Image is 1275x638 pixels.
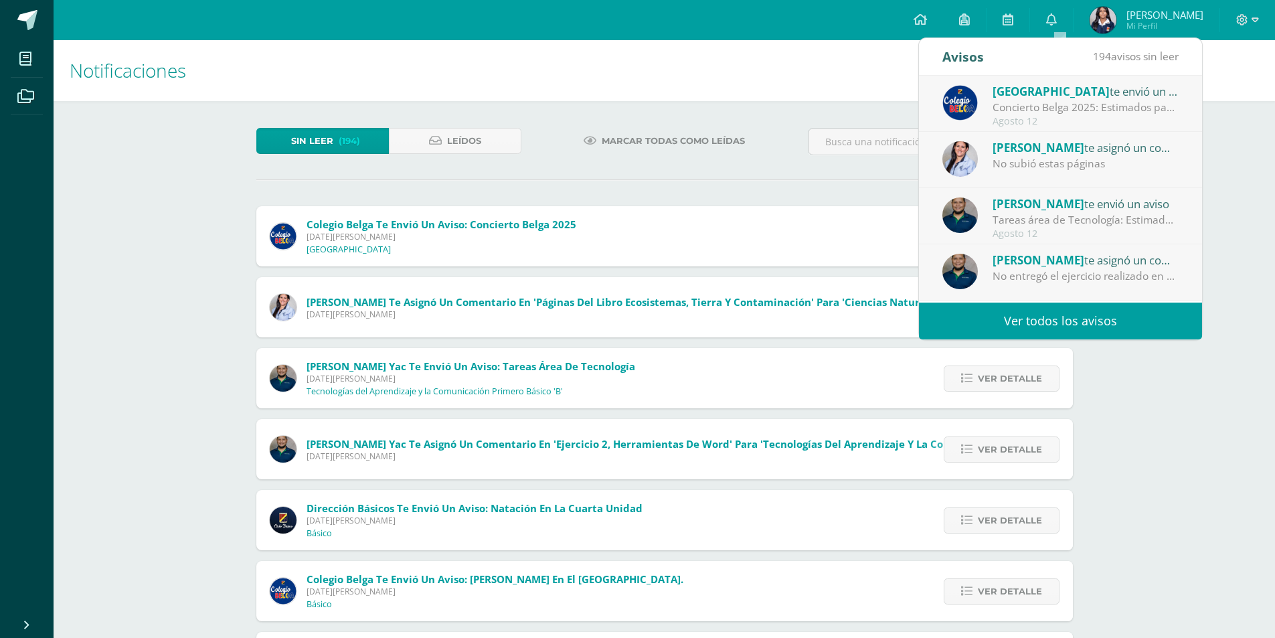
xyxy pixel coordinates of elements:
div: Agosto 12 [993,116,1179,127]
span: Colegio Belga te envió un aviso: [PERSON_NAME] en el [GEOGRAPHIC_DATA]. [307,572,683,586]
span: [GEOGRAPHIC_DATA] [993,84,1110,99]
img: d75c63bec02e1283ee24e764633d115c.png [270,436,296,463]
img: aa878318b5e0e33103c298c3b86d4ee8.png [942,141,978,177]
a: Leídos [389,128,521,154]
span: Colegio Belga te envió un aviso: Concierto Belga 2025 [307,218,576,231]
div: No entregó el ejercicio realizado en clase. Puede entregar a más tardar el [DATE] 14 sobre el 80%. [993,268,1179,284]
span: 194 [1093,49,1111,64]
div: te asignó un comentario en 'Páginas del libro ecosistemas, Tierra y contaminación' para 'Ciencias... [993,139,1179,156]
img: 919ad801bb7643f6f997765cf4083301.png [942,85,978,121]
img: 919ad801bb7643f6f997765cf4083301.png [270,578,296,605]
span: [PERSON_NAME] te asignó un comentario en 'Páginas del libro ecosistemas, Tierra y contaminación' ... [307,295,942,309]
span: [PERSON_NAME] [993,140,1084,155]
input: Busca una notificación aquí [809,129,1072,155]
span: [DATE][PERSON_NAME] [307,231,576,242]
span: avisos sin leer [1093,49,1179,64]
span: Mi Perfil [1126,20,1203,31]
span: Ver detalle [978,579,1042,604]
p: Básico [307,528,332,539]
span: [PERSON_NAME] Yac te asignó un comentario en 'Ejercicio 2, herramientas de Word' para 'Tecnología... [307,437,1005,451]
span: Ver detalle [978,366,1042,391]
div: Avisos [942,38,984,75]
div: Tareas área de Tecnología: Estimados padres de familia: Reciban un cordial saludo. El motivo de e... [993,212,1179,228]
img: 919ad801bb7643f6f997765cf4083301.png [270,223,296,250]
span: Sin leer [291,129,333,153]
span: [PERSON_NAME] [1126,8,1203,21]
span: Ver detalle [978,508,1042,533]
img: d75c63bec02e1283ee24e764633d115c.png [942,254,978,289]
span: [DATE][PERSON_NAME] [307,373,635,384]
div: te envió un aviso [993,82,1179,100]
img: aa878318b5e0e33103c298c3b86d4ee8.png [270,294,296,321]
img: 0125c0eac4c50c44750533c4a7747585.png [270,507,296,534]
span: Leídos [447,129,481,153]
p: Básico [307,599,332,610]
div: No subió estas páginas [993,156,1179,171]
a: Sin leer(194) [256,128,389,154]
span: [DATE][PERSON_NAME] [307,586,683,597]
a: Ver todos los avisos [919,303,1202,339]
span: [DATE][PERSON_NAME] [307,515,643,526]
span: [PERSON_NAME] Yac te envió un aviso: Tareas área de Tecnología [307,360,635,373]
span: [DATE][PERSON_NAME] [307,309,942,320]
span: [PERSON_NAME] [993,196,1084,212]
span: [PERSON_NAME] [993,252,1084,268]
img: d75c63bec02e1283ee24e764633d115c.png [270,365,296,392]
span: Ver detalle [978,437,1042,462]
div: te envió un aviso [993,195,1179,212]
a: Marcar todas como leídas [567,128,762,154]
span: Dirección Básicos te envió un aviso: Natación en la Cuarta Unidad [307,501,643,515]
div: te asignó un comentario en 'Ejercicio 2, herramientas de Word' para 'Tecnologías del Aprendizaje ... [993,251,1179,268]
span: Notificaciones [70,58,186,83]
span: [DATE][PERSON_NAME] [307,451,1005,462]
div: Concierto Belga 2025: Estimados padres y madres de familia: Les saludamos cordialmente deseando q... [993,100,1179,115]
span: Marcar todas como leídas [602,129,745,153]
p: [GEOGRAPHIC_DATA] [307,244,391,255]
p: Tecnologías del Aprendizaje y la Comunicación Primero Básico 'B' [307,386,563,397]
img: c7be60cd0243bc026b92238a0e0d0a4f.png [1090,7,1116,33]
span: (194) [339,129,360,153]
img: d75c63bec02e1283ee24e764633d115c.png [942,197,978,233]
div: Agosto 12 [993,228,1179,240]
